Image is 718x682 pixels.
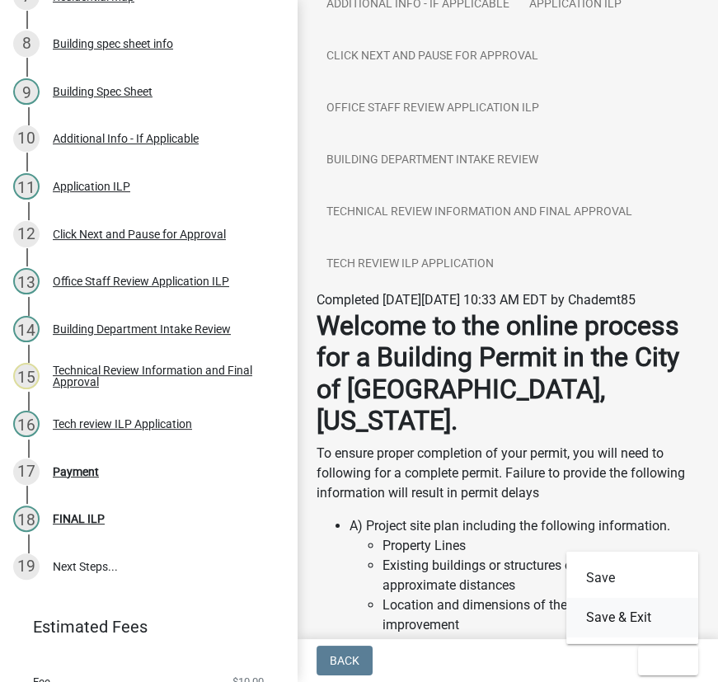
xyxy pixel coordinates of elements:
div: 16 [13,411,40,437]
div: 17 [13,459,40,485]
li: Existing buildings or structures on the site with approximate distances [382,556,698,595]
div: Building spec sheet info [53,38,173,49]
div: 19 [13,553,40,580]
div: Building Department Intake Review [53,323,231,335]
div: FINAL ILP [53,513,105,524]
li: Location and dimensions of the proposed improvement [382,595,698,635]
div: 10 [13,125,40,152]
div: Technical Review Information and Final Approval [53,365,270,388]
li: Property Lines [382,536,698,556]
div: 9 [13,78,40,105]
a: Click Next and Pause for Approval [317,31,548,83]
span: Completed [DATE][DATE] 10:33 AM EDT by Chademt85 [317,292,636,308]
div: Payment [53,466,99,477]
button: Exit [638,646,698,675]
button: Save [566,558,698,598]
div: Tech review ILP Application [53,418,192,430]
strong: Welcome to the online process for a Building Permit in the City of [GEOGRAPHIC_DATA], [US_STATE]. [317,310,679,436]
div: Building Spec Sheet [53,86,153,97]
div: 8 [13,31,40,57]
p: To ensure proper completion of your permit, you will need to following for a complete permit. Fai... [317,444,698,503]
div: Application ILP [53,181,130,192]
div: 11 [13,173,40,200]
span: Back [330,654,359,667]
div: Exit [566,552,698,644]
div: 15 [13,363,40,389]
a: Building Department Intake Review [317,134,548,187]
span: Exit [651,654,675,667]
div: 14 [13,316,40,342]
a: Technical Review Information and Final Approval [317,186,642,239]
div: 12 [13,221,40,247]
div: 13 [13,268,40,294]
div: 18 [13,506,40,532]
button: Back [317,646,373,675]
div: Office Staff Review Application ILP [53,275,229,287]
a: Estimated Fees [13,610,270,643]
button: Save & Exit [566,598,698,637]
div: Additional Info - If Applicable [53,133,199,144]
a: Office Staff Review Application ILP [317,82,549,135]
div: Click Next and Pause for Approval [53,228,226,240]
a: Tech review ILP Application [317,238,504,291]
